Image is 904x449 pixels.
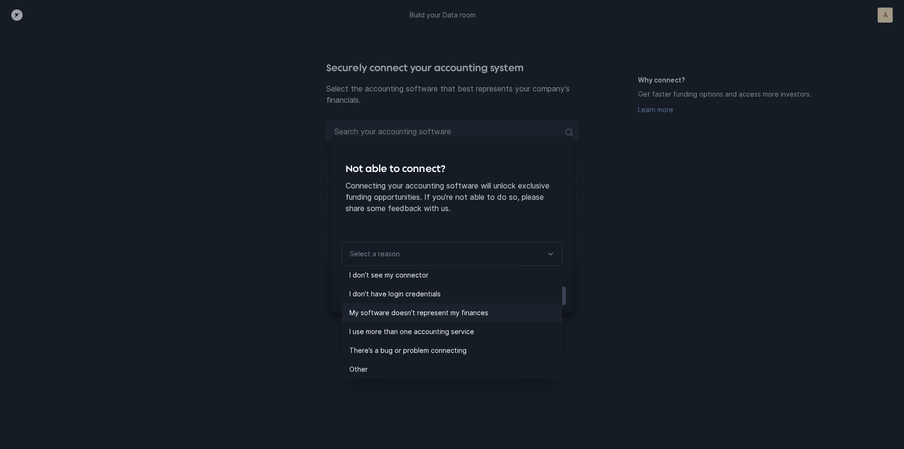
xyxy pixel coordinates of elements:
h4: Not able to connect? [346,161,558,176]
p: Connecting your accounting software will unlock exclusive funding opportunities. If you're not ab... [346,180,558,214]
p: I don't have login credentials [349,288,562,300]
p: My software doesn’t represent my finances [349,307,562,318]
p: I don’t see my connector [349,269,562,281]
p: There’s a bug or problem connecting [349,345,562,356]
button: Back to connect [338,286,406,305]
p: Select a reason [350,248,400,260]
p: I use more than one accounting service [349,326,562,337]
p: Other [349,364,562,375]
